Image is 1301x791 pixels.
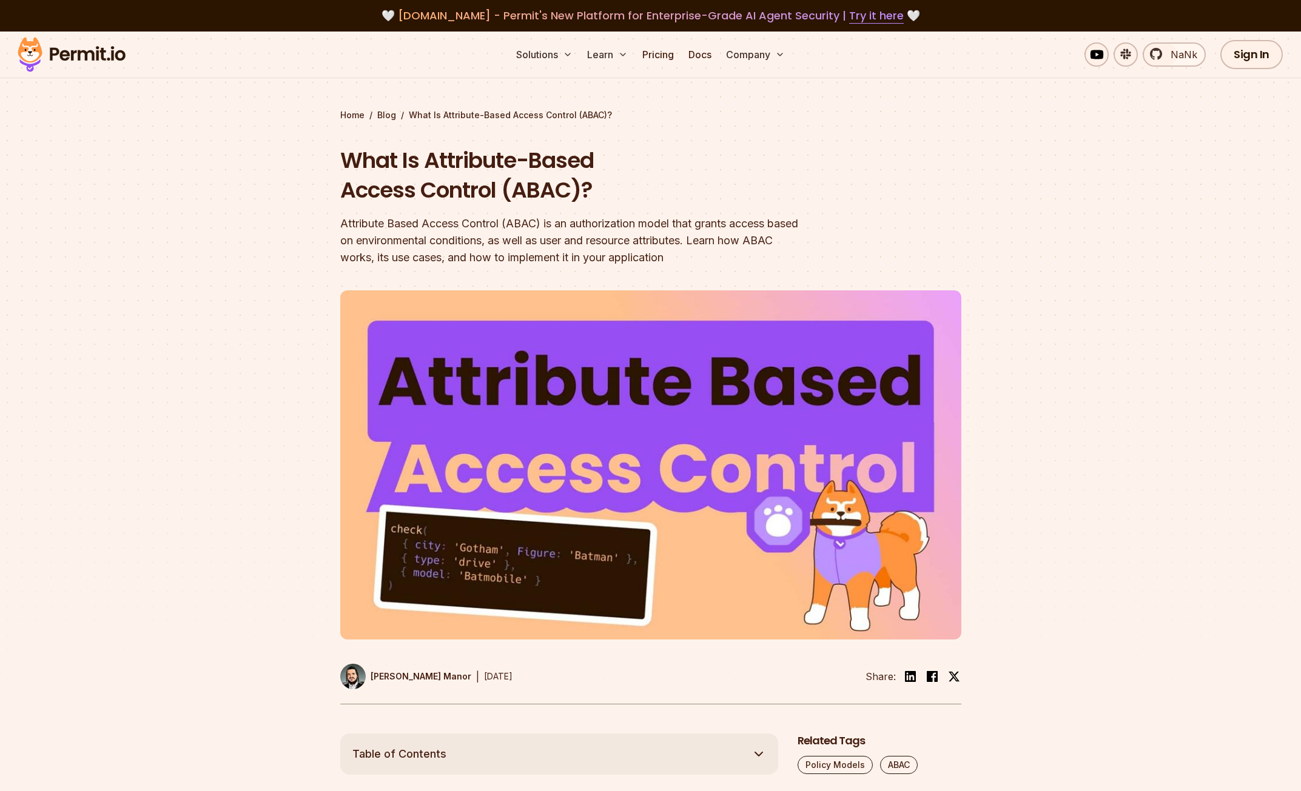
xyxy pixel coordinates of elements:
[721,42,790,67] button: Company
[582,42,633,67] button: Learn
[340,733,778,775] button: Table of Contents
[849,8,904,24] a: Try it here
[352,746,446,763] span: Table of Contents
[1143,42,1206,67] a: NaNk
[340,145,806,205] h1: What Is Attribute-Based Access Control (ABAC)?
[925,669,940,684] img: facebook
[684,42,716,67] a: Docs
[637,42,679,67] a: Pricing
[340,290,961,639] img: What Is Attribute-Based Access Control (ABAC)?
[12,34,131,75] img: Permit logo
[476,669,479,684] div: |
[798,756,873,774] a: Policy Models
[1220,40,1283,69] a: Sign In
[398,8,904,23] span: [DOMAIN_NAME] - Permit's New Platform for Enterprise-Grade AI Agent Security |
[340,109,365,121] a: Home
[1163,47,1197,62] span: NaNk
[880,756,918,774] a: ABAC
[29,7,1272,24] div: 🤍 🤍
[511,42,577,67] button: Solutions
[371,670,471,683] p: [PERSON_NAME] Manor
[340,109,961,121] div: / /
[377,109,396,121] a: Blog
[866,669,896,684] li: Share:
[340,664,471,689] a: [PERSON_NAME] Manor
[484,671,513,681] time: [DATE]
[903,669,918,684] img: linkedin
[340,215,806,266] div: Attribute Based Access Control (ABAC) is an authorization model that grants access based on envir...
[798,733,961,749] h2: Related Tags
[340,664,366,689] img: Gabriel L. Manor
[948,670,960,683] img: twitter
